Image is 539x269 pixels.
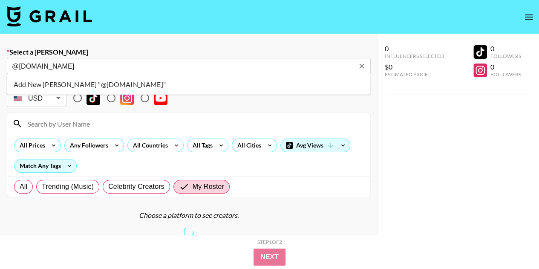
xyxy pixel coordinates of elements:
[385,44,444,53] div: 0
[108,182,164,192] span: Celebrity Creators
[14,139,47,152] div: All Prices
[128,139,170,152] div: All Countries
[520,9,537,26] button: open drawer
[183,226,194,237] span: Refreshing lists, bookers, clients, countries, tags, cities, talent, talent, talent...
[154,91,167,105] img: YouTube
[7,6,92,26] img: Grail Talent
[281,139,350,152] div: Avg Views
[42,182,94,192] span: Trending (Music)
[232,139,263,152] div: All Cities
[20,182,27,192] span: All
[9,91,65,106] div: USD
[14,159,76,172] div: Match Any Tags
[86,91,100,105] img: TikTok
[23,117,365,130] input: Search by User Name
[385,53,444,59] div: Influencers Selected
[65,139,110,152] div: Any Followers
[254,249,285,266] button: Next
[385,63,444,71] div: $0
[120,91,134,105] img: Instagram
[187,139,214,152] div: All Tags
[490,71,521,78] div: Followers
[490,44,521,53] div: 0
[193,182,224,192] span: My Roster
[257,239,282,245] div: Step 1 of 2
[490,63,521,71] div: 0
[356,60,368,72] button: Clear
[7,211,371,220] div: Choose a platform to see creators.
[7,78,370,91] li: Add New [PERSON_NAME] "@[DOMAIN_NAME]"
[490,53,521,59] div: Followers
[7,48,371,56] label: Select a [PERSON_NAME]
[385,71,444,78] div: Estimated Price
